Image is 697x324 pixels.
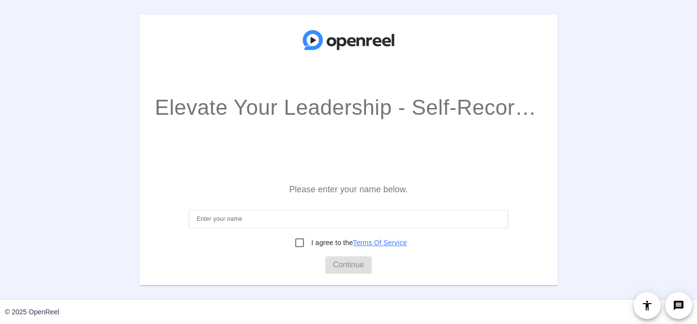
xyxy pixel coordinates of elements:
[155,92,542,124] p: Elevate Your Leadership - Self-Record Session
[673,300,684,311] mat-icon: message
[353,239,407,247] a: Terms Of Service
[309,238,407,247] label: I agree to the
[181,178,515,201] p: Please enter your name below.
[197,213,500,225] input: Enter your name
[5,307,59,317] div: © 2025 OpenReel
[641,300,653,311] mat-icon: accessibility
[300,24,397,56] img: company-logo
